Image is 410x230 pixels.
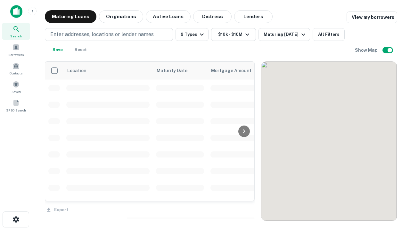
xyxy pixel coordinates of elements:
span: SREO Search [6,108,26,113]
span: Borrowers [8,52,24,57]
a: Search [2,23,30,40]
span: Mortgage Amount [211,67,260,74]
button: Active Loans [146,10,191,23]
span: Saved [12,89,21,94]
p: Enter addresses, locations or lender names [50,31,154,38]
button: Originations [99,10,143,23]
button: All Filters [313,28,345,41]
h6: Show Map [355,47,379,54]
iframe: Chat Widget [378,158,410,189]
div: Maturing [DATE] [264,31,307,38]
th: Maturity Date [153,62,207,80]
a: Contacts [2,60,30,77]
a: View my borrowers [347,11,397,23]
button: $10k - $10M [211,28,256,41]
a: Borrowers [2,41,30,58]
button: 9 Types [176,28,209,41]
button: Maturing [DATE] [258,28,310,41]
button: Distress [193,10,232,23]
button: Reset [70,43,91,56]
span: Location [67,67,86,74]
img: capitalize-icon.png [10,5,22,18]
div: 0 0 [261,62,397,221]
a: Saved [2,78,30,96]
th: Location [63,62,153,80]
button: Lenders [234,10,273,23]
span: Contacts [10,71,22,76]
span: Maturity Date [157,67,196,74]
th: Mortgage Amount [207,62,278,80]
button: Enter addresses, locations or lender names [45,28,173,41]
button: Save your search to get updates of matches that match your search criteria. [47,43,68,56]
button: Maturing Loans [45,10,96,23]
span: Search [10,34,22,39]
a: SREO Search [2,97,30,114]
